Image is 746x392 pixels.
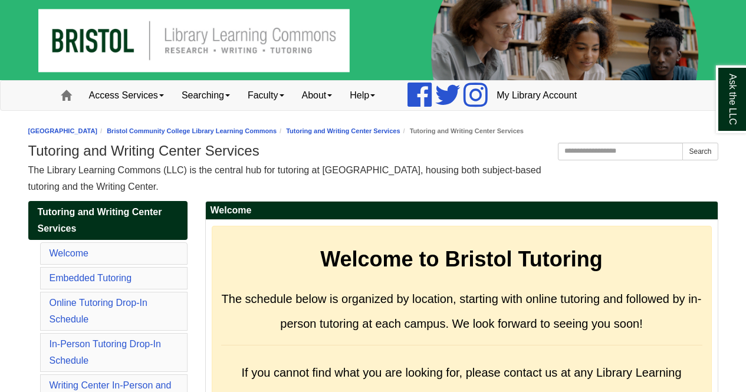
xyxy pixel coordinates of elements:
[50,339,161,365] a: In-Person Tutoring Drop-In Schedule
[320,247,603,271] strong: Welcome to Bristol Tutoring
[286,127,400,134] a: Tutoring and Writing Center Services
[28,143,718,159] h1: Tutoring and Writing Center Services
[682,143,718,160] button: Search
[206,202,718,220] h2: Welcome
[28,201,188,240] a: Tutoring and Writing Center Services
[28,126,718,137] nav: breadcrumb
[107,127,277,134] a: Bristol Community College Library Learning Commons
[239,81,293,110] a: Faculty
[50,273,132,283] a: Embedded Tutoring
[293,81,341,110] a: About
[400,126,524,137] li: Tutoring and Writing Center Services
[28,165,541,192] span: The Library Learning Commons (LLC) is the central hub for tutoring at [GEOGRAPHIC_DATA], housing ...
[38,207,162,233] span: Tutoring and Writing Center Services
[173,81,239,110] a: Searching
[80,81,173,110] a: Access Services
[222,292,702,330] span: The schedule below is organized by location, starting with online tutoring and followed by in-per...
[50,298,147,324] a: Online Tutoring Drop-In Schedule
[50,248,88,258] a: Welcome
[341,81,384,110] a: Help
[28,127,98,134] a: [GEOGRAPHIC_DATA]
[488,81,586,110] a: My Library Account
